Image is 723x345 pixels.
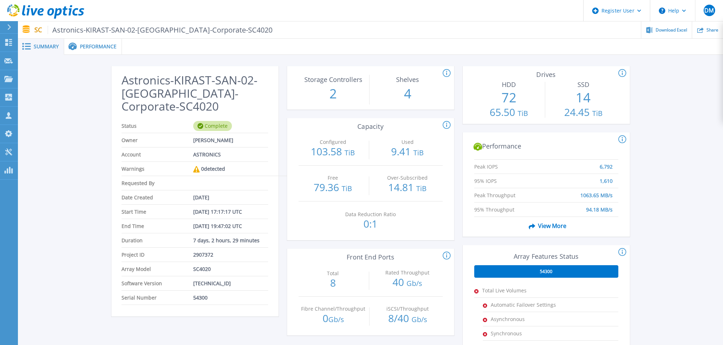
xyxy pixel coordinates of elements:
[300,140,366,145] p: Configured
[482,283,554,297] span: Total Live Volumes
[704,8,714,13] span: DM
[406,278,422,288] span: Gb/s
[193,190,209,204] span: [DATE]
[122,190,193,204] span: Date Created
[373,182,442,194] p: 14.81
[299,146,368,158] p: 103.58
[193,219,242,233] span: [DATE] 19:47:02 UTC
[474,88,543,107] p: 72
[122,162,193,176] span: Warnings
[193,121,232,131] div: Complete
[474,107,543,118] p: 65.50
[549,81,618,88] h3: SSD
[193,276,231,290] span: [TECHNICAL_ID]
[193,233,260,247] span: 7 days, 2 hours, 29 minutes
[193,205,242,219] span: [DATE] 17:17:17 UTC
[549,107,618,118] p: 24.45
[48,26,273,34] span: Astronics-KIRAST-SAN-02-[GEOGRAPHIC_DATA]-Corporate-SC4020
[193,248,213,262] span: 2907372
[656,28,687,32] span: Download Excel
[300,76,366,83] p: Storage Controllers
[375,140,440,145] p: Used
[375,76,441,83] p: Shelves
[122,176,193,190] span: Requested By
[193,291,208,305] span: 54300
[474,160,547,166] span: Peak IOPS
[300,175,366,180] p: Free
[373,146,442,158] p: 9.41
[328,315,344,324] span: Gb/s
[344,148,355,157] span: TiB
[300,306,366,311] p: Fibre Channel/Throughput
[122,248,193,262] span: Project ID
[600,160,613,166] span: 6,792
[518,108,528,118] span: TiB
[474,188,547,195] span: Peak Throughput
[193,147,221,161] span: ASTRONICS
[193,133,233,147] span: [PERSON_NAME]
[375,270,440,275] p: Rated Throughput
[491,298,562,312] span: Automatic Failover Settings
[580,188,613,195] span: 1063.65 MB/s
[474,174,547,181] span: 95% IOPS
[122,262,193,276] span: Array Model
[375,306,441,311] p: iSCSI/Throughput
[122,219,193,233] span: End Time
[592,108,603,118] span: TiB
[122,133,193,147] span: Owner
[373,313,442,325] p: 8 / 40
[299,182,368,194] p: 79.36
[122,205,193,219] span: Start Time
[375,175,440,180] p: Over-Subscribed
[122,147,193,161] span: Account
[300,271,366,276] p: Total
[549,88,618,107] p: 14
[193,162,225,176] div: 0 detected
[413,148,424,157] span: TiB
[299,313,368,325] p: 0
[342,184,352,193] span: TiB
[122,74,268,113] h2: Astronics-KIRAST-SAN-02-[GEOGRAPHIC_DATA]-Corporate-SC4020
[299,278,368,288] p: 8
[491,312,562,326] span: Asynchronous
[416,184,427,193] span: TiB
[80,44,116,49] span: Performance
[474,142,619,151] h2: Performance
[373,84,442,103] p: 4
[122,119,193,133] span: Status
[586,203,613,209] span: 94.18 MB/s
[122,276,193,290] span: Software Version
[600,174,613,181] span: 1,610
[707,28,718,32] span: Share
[122,233,193,247] span: Duration
[122,291,193,305] span: Serial Number
[373,277,442,288] p: 40
[526,219,566,233] span: View More
[34,26,273,34] p: SC
[540,269,552,274] span: 54300
[412,315,427,324] span: Gb/s
[336,219,405,229] p: 0:1
[491,326,562,340] span: Synchronous
[474,81,543,88] h3: HDD
[474,203,547,209] span: 95% Throughput
[338,212,403,217] p: Data Reduction Ratio
[299,84,368,103] p: 2
[474,253,618,260] h3: Array Features Status
[193,262,211,276] span: SC4020
[34,44,59,49] span: Summary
